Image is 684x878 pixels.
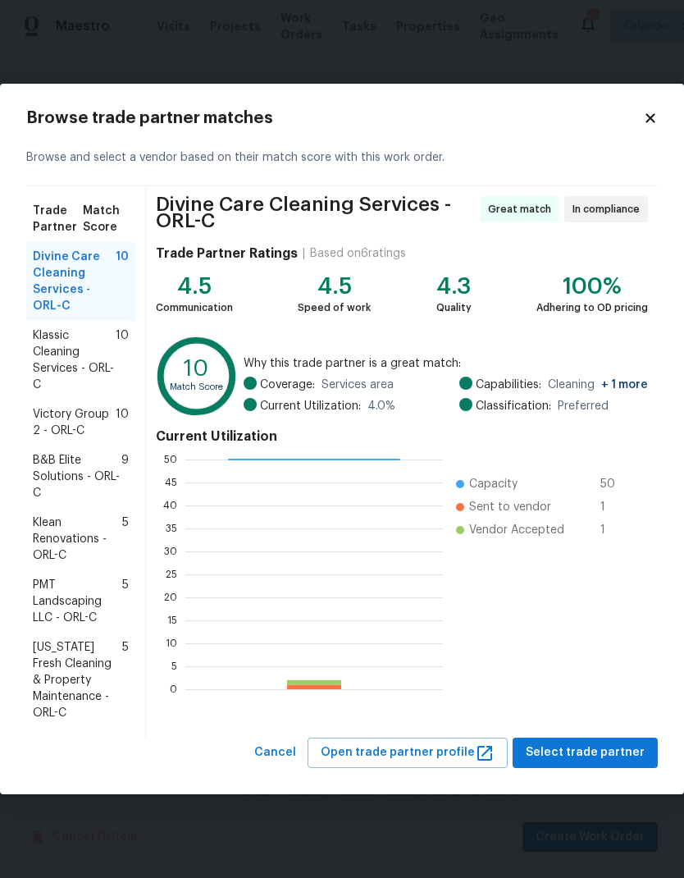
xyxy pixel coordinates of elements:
[469,522,564,538] span: Vendor Accepted
[116,327,129,393] span: 10
[601,379,648,391] span: + 1 more
[321,377,394,393] span: Services area
[33,514,122,564] span: Klean Renovations - ORL-C
[310,245,406,262] div: Based on 6 ratings
[166,638,177,648] text: 10
[163,501,177,510] text: 40
[164,455,177,464] text: 50
[476,377,541,393] span: Capabilities:
[166,569,177,579] text: 25
[600,499,627,515] span: 1
[488,201,558,217] span: Great match
[244,355,648,372] span: Why this trade partner is a great match:
[548,377,648,393] span: Cleaning
[513,738,658,768] button: Select trade partner
[156,196,475,229] span: Divine Care Cleaning Services - ORL-C
[600,476,627,492] span: 50
[254,743,296,763] span: Cancel
[558,398,609,414] span: Preferred
[33,249,116,314] span: Divine Care Cleaning Services - ORL-C
[26,130,658,186] div: Browse and select a vendor based on their match score with this work order.
[536,278,648,295] div: 100%
[33,327,116,393] span: Klassic Cleaning Services - ORL-C
[165,478,177,487] text: 45
[298,245,310,262] div: |
[156,428,648,445] h4: Current Utilization
[83,203,129,236] span: Match Score
[572,201,646,217] span: In compliance
[260,377,315,393] span: Coverage:
[298,300,371,316] div: Speed of work
[121,452,129,501] span: 9
[170,382,223,391] text: Match Score
[164,592,177,602] text: 20
[116,249,129,314] span: 10
[156,300,233,316] div: Communication
[166,524,177,533] text: 35
[469,476,518,492] span: Capacity
[164,546,177,556] text: 30
[436,278,472,295] div: 4.3
[321,743,495,763] span: Open trade partner profile
[156,245,298,262] h4: Trade Partner Ratings
[367,398,395,414] span: 4.0 %
[33,452,121,501] span: B&B Elite Solutions - ORL-C
[469,499,551,515] span: Sent to vendor
[33,639,122,721] span: [US_STATE] Fresh Cleaning & Property Maintenance - ORL-C
[298,278,371,295] div: 4.5
[122,514,129,564] span: 5
[308,738,508,768] button: Open trade partner profile
[116,406,129,439] span: 10
[260,398,361,414] span: Current Utilization:
[156,278,233,295] div: 4.5
[526,743,645,763] span: Select trade partner
[33,203,83,236] span: Trade Partner
[436,300,472,316] div: Quality
[170,684,177,694] text: 0
[248,738,303,768] button: Cancel
[167,615,177,625] text: 15
[184,359,208,381] text: 10
[26,110,643,126] h2: Browse trade partner matches
[536,300,648,316] div: Adhering to OD pricing
[33,406,116,439] span: Victory Group 2 - ORL-C
[122,577,129,626] span: 5
[476,398,551,414] span: Classification:
[33,577,122,626] span: PMT Landscaping LLC - ORL-C
[600,522,627,538] span: 1
[171,661,177,671] text: 5
[122,639,129,721] span: 5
